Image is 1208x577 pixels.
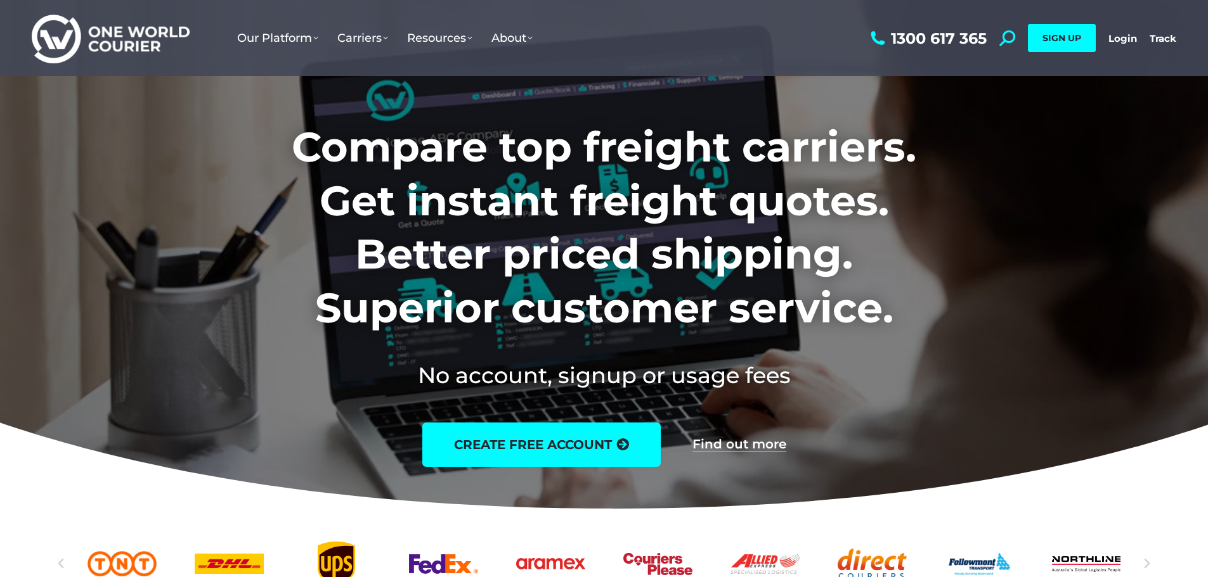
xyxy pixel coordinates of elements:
a: Find out more [692,438,786,452]
h2: No account, signup or usage fees [208,360,1000,391]
a: Login [1108,32,1137,44]
img: One World Courier [32,13,190,64]
a: SIGN UP [1028,24,1096,52]
a: About [482,18,542,58]
a: Our Platform [228,18,328,58]
a: Carriers [328,18,398,58]
span: Resources [407,31,472,45]
a: create free account [422,422,661,467]
span: SIGN UP [1042,32,1081,44]
span: Carriers [337,31,388,45]
span: About [491,31,533,45]
span: Our Platform [237,31,318,45]
a: Track [1150,32,1176,44]
h1: Compare top freight carriers. Get instant freight quotes. Better priced shipping. Superior custom... [208,120,1000,334]
a: Resources [398,18,482,58]
a: 1300 617 365 [867,30,987,46]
